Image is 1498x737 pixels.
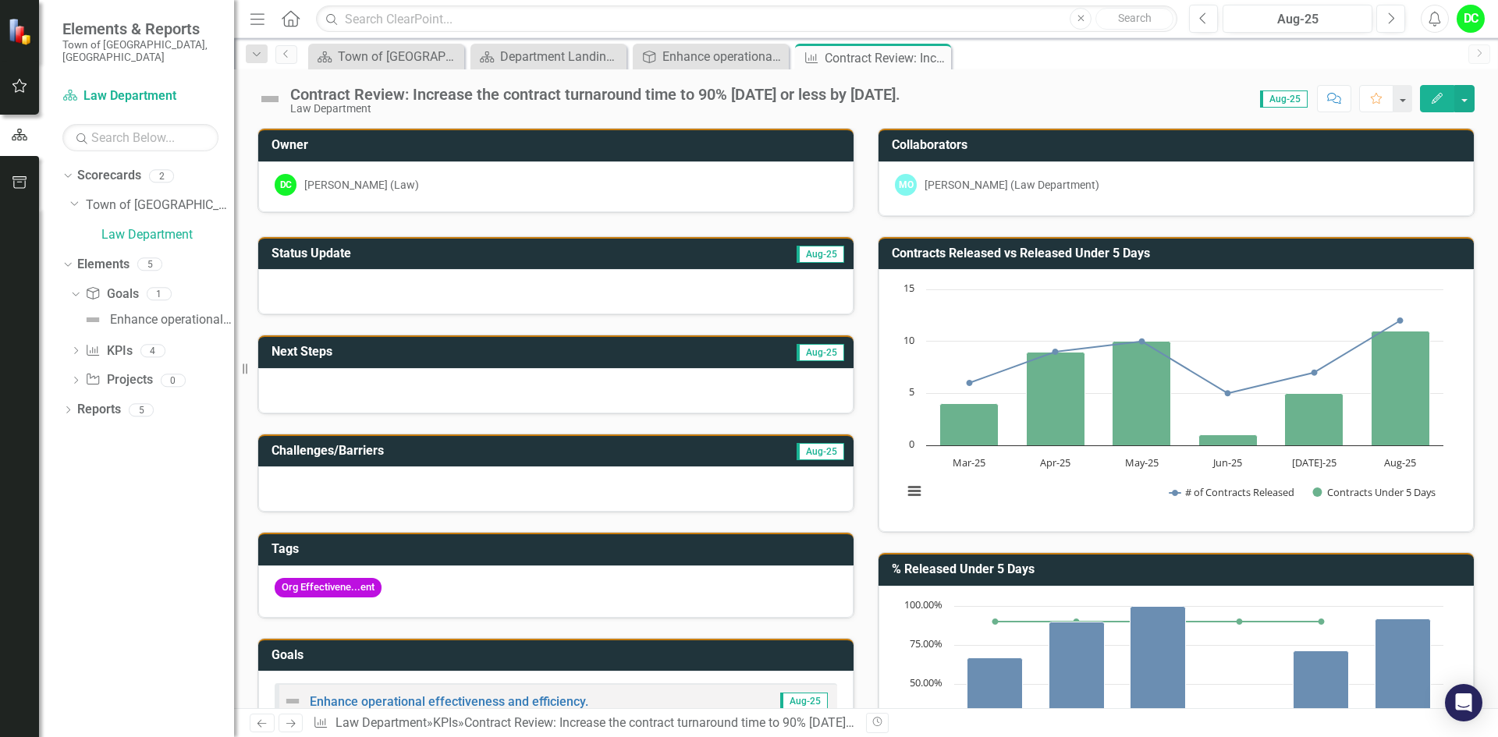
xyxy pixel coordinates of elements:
div: 2 [149,169,174,182]
input: Search Below... [62,124,218,151]
h3: Tags [272,542,846,556]
img: ClearPoint Strategy [8,18,35,45]
text: Apr-25 [1040,455,1070,469]
text: Aug-25 [1384,455,1416,469]
div: 5 [137,258,162,271]
path: Apr-25, 90. Target % of Contracts under 5 Days. [1074,618,1080,625]
span: Aug-25 [1260,90,1308,108]
span: Aug-25 [797,344,844,361]
div: Contract Review: Increase the contract turnaround time to 90% [DATE] or less by [DATE]. [825,48,947,68]
text: [DATE]-25 [1292,455,1336,469]
img: Not Defined [83,310,102,329]
path: Aug-25, 12. # of Contracts Released. [1397,317,1404,324]
button: DC [1457,5,1485,33]
div: » » [313,714,854,732]
a: Projects [85,371,152,389]
button: Aug-25 [1223,5,1372,33]
text: 5 [909,384,914,399]
span: Aug-25 [797,443,844,460]
path: Jun-25, 90. Target % of Contracts under 5 Days. [1237,618,1243,625]
a: KPIs [85,342,132,360]
div: Town of [GEOGRAPHIC_DATA] Page [338,47,460,66]
a: Town of [GEOGRAPHIC_DATA] [86,197,234,214]
span: Org Effectivene...ent [275,578,382,597]
svg: Interactive chart [895,282,1451,516]
text: 0 [909,437,914,451]
text: Mar-25 [953,455,985,469]
a: Elements [77,256,130,274]
path: Mar-25, 6. # of Contracts Released. [967,380,973,386]
h3: % Released Under 5 Days [892,562,1466,576]
path: Mar-25, 90. Target % of Contracts under 5 Days. [992,618,999,625]
div: 5 [129,403,154,416]
div: Department Landing Page [500,47,623,66]
a: Department Landing Page [474,47,623,66]
h3: Status Update [272,246,627,260]
text: Jun-25 [1212,455,1242,469]
path: Jun-25, 1. Contracts Under 5 Days. [1199,435,1258,446]
a: Town of [GEOGRAPHIC_DATA] Page [312,47,460,66]
button: Show Contracts Under 5 Days [1312,485,1437,499]
path: Jul-25, 5. Contracts Under 5 Days. [1285,394,1344,446]
div: Law Department [290,103,900,115]
div: Contract Review: Increase the contract turnaround time to 90% [DATE] or less by [DATE]. [464,715,944,730]
span: Aug-25 [780,693,828,710]
text: May-25 [1125,455,1159,469]
button: View chart menu, Chart [903,480,925,502]
path: Jul-25, 90. Target % of Contracts under 5 Days. [1319,618,1325,625]
a: Law Department [101,226,234,244]
div: [PERSON_NAME] (Law Department) [925,177,1099,193]
a: Goals [85,285,138,303]
h3: Collaborators [892,138,1466,152]
small: Town of [GEOGRAPHIC_DATA], [GEOGRAPHIC_DATA] [62,38,218,64]
h3: Challenges/Barriers [272,444,671,458]
button: Show # of Contracts Released [1170,485,1295,499]
text: 15 [903,281,914,295]
div: Chart. Highcharts interactive chart. [895,282,1457,516]
g: Contracts Under 5 Days, series 2 of 2. Bar series with 6 bars. [940,331,1430,446]
text: 75.00% [910,636,942,650]
div: Open Intercom Messenger [1445,684,1482,721]
a: Law Department [62,87,218,105]
div: 4 [140,344,165,357]
a: Scorecards [77,167,141,185]
div: Enhance operational effectiveness and efficiency. [662,47,785,66]
button: Search [1095,8,1173,30]
div: Aug-25 [1228,10,1367,29]
h3: Contracts Released vs Released Under 5 Days [892,246,1466,260]
input: Search ClearPoint... [316,5,1177,33]
text: 100.00% [904,597,942,611]
path: Jun-25, 5. # of Contracts Released. [1225,391,1231,397]
a: Law Department [335,715,427,730]
text: 50.00% [910,675,942,689]
h3: Owner [272,138,846,152]
g: Target % of Contracts under 5 Days, series 2 of 2. Line with 6 data points. [992,618,1325,625]
h3: Next Steps [272,345,589,359]
path: Mar-25, 4. Contracts Under 5 Days. [940,404,999,446]
div: 1 [147,287,172,300]
a: Enhance operational effectiveness and efficiency. [637,47,785,66]
div: DC [275,174,296,196]
span: Aug-25 [797,246,844,263]
span: Search [1118,12,1152,24]
path: May-25, 10. # of Contracts Released. [1139,338,1145,345]
a: Enhance operational effectiveness and efficiency. [310,694,588,709]
span: Elements & Reports [62,19,218,38]
div: Enhance operational effectiveness and efficiency. [110,313,234,327]
div: Contract Review: Increase the contract turnaround time to 90% [DATE] or less by [DATE]. [290,86,900,103]
h3: Goals [272,648,846,662]
path: Jul-25, 7. # of Contracts Released. [1312,370,1318,376]
img: Not Defined [283,692,302,710]
path: Apr-25, 9. # of Contracts Released. [1053,349,1059,355]
path: May-25, 10. Contracts Under 5 Days. [1113,342,1171,446]
a: Enhance operational effectiveness and efficiency. [80,307,234,332]
img: Not Defined [257,87,282,112]
text: 10 [903,333,914,347]
a: KPIs [433,715,458,730]
div: 0 [161,374,186,387]
div: MO [895,174,917,196]
path: Aug-25, 11. Contracts Under 5 Days. [1372,331,1430,446]
div: [PERSON_NAME] (Law) [304,177,419,193]
a: Reports [77,401,121,419]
